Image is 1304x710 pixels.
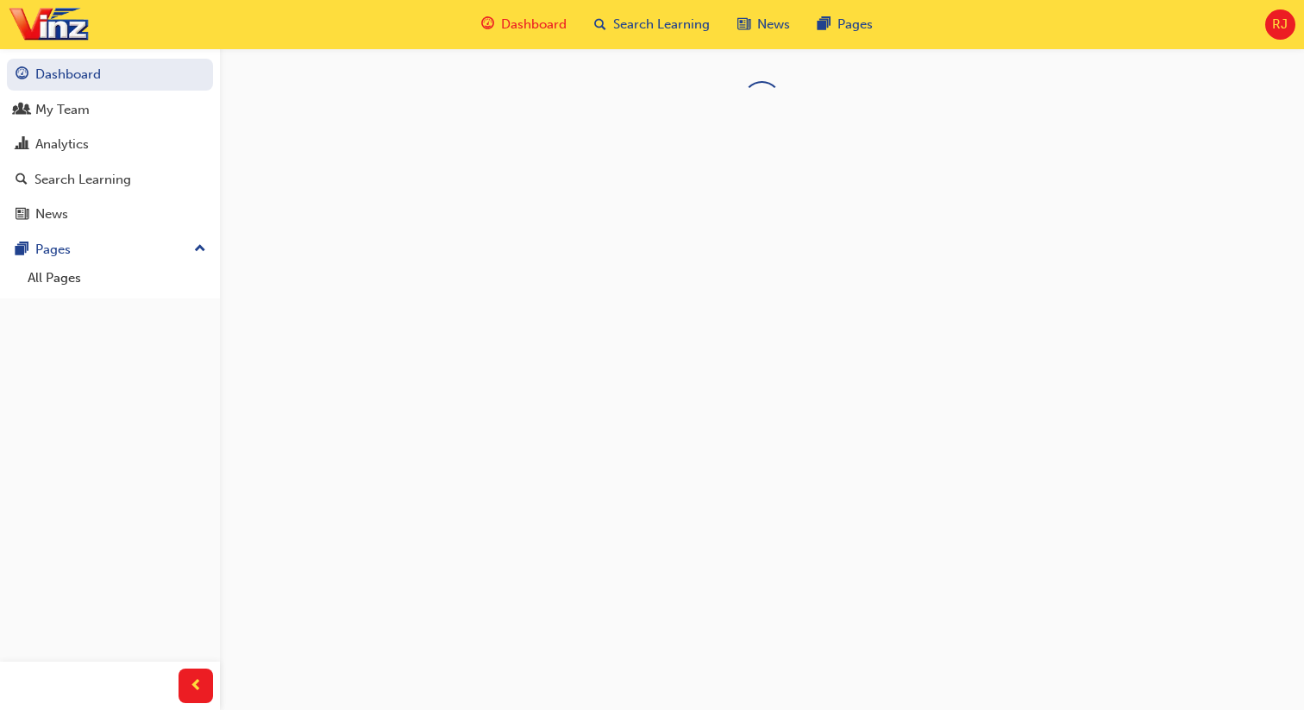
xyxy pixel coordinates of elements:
[1272,15,1288,35] span: RJ
[757,15,790,35] span: News
[34,170,131,190] div: Search Learning
[35,204,68,224] div: News
[35,100,90,120] div: My Team
[16,242,28,258] span: pages-icon
[7,164,213,196] a: Search Learning
[35,135,89,154] div: Analytics
[7,94,213,126] a: My Team
[804,7,887,42] a: pages-iconPages
[724,7,804,42] a: news-iconNews
[7,234,213,266] button: Pages
[16,137,28,153] span: chart-icon
[16,207,28,223] span: news-icon
[7,129,213,160] a: Analytics
[9,5,89,44] img: vinz
[35,240,71,260] div: Pages
[194,238,206,261] span: up-icon
[467,7,580,42] a: guage-iconDashboard
[16,103,28,118] span: people-icon
[21,265,213,292] a: All Pages
[594,14,606,35] span: search-icon
[7,55,213,234] button: DashboardMy TeamAnalyticsSearch LearningNews
[1265,9,1295,40] button: RJ
[613,15,710,35] span: Search Learning
[580,7,724,42] a: search-iconSearch Learning
[190,675,203,697] span: prev-icon
[7,59,213,91] a: Dashboard
[501,15,567,35] span: Dashboard
[16,173,28,188] span: search-icon
[818,14,831,35] span: pages-icon
[16,67,28,83] span: guage-icon
[7,198,213,230] a: News
[481,14,494,35] span: guage-icon
[737,14,750,35] span: news-icon
[837,15,873,35] span: Pages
